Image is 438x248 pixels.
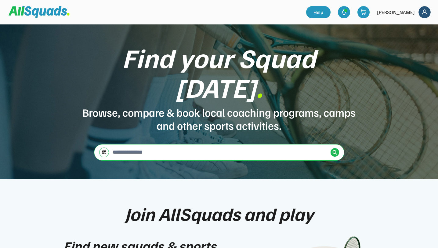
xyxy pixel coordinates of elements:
img: Frame%2018.svg [418,6,431,18]
img: settings-03.svg [102,150,107,155]
div: [PERSON_NAME] [377,9,415,16]
font: . [256,70,263,104]
div: Browse, compare & book local coaching programs, camps and other sports activities. [82,106,357,132]
div: Find your Squad [DATE] [82,43,357,102]
img: shopping-cart-01%20%281%29.svg [360,9,367,15]
img: Icon%20%2838%29.svg [332,150,337,155]
a: Help [306,6,331,18]
img: Squad%20Logo.svg [9,6,70,18]
img: bell-03%20%281%29.svg [341,9,347,15]
div: Join AllSquads and play [125,203,313,224]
